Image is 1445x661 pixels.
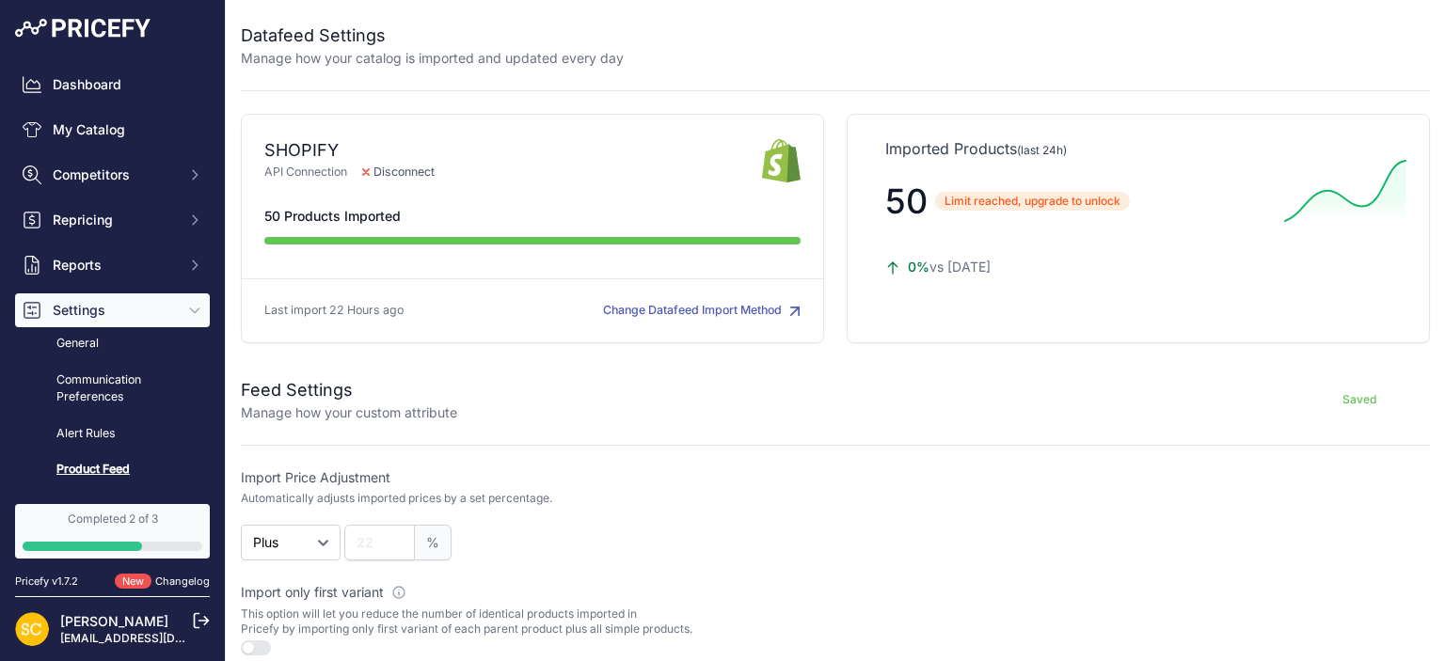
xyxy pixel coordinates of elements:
[415,525,452,560] span: %
[15,68,210,102] a: Dashboard
[885,181,928,222] span: 50
[60,631,257,645] a: [EMAIL_ADDRESS][DOMAIN_NAME]
[15,504,210,559] a: Completed 2 of 3
[241,468,830,487] label: Import Price Adjustment
[15,364,210,414] a: Communication Preferences
[344,525,415,560] input: 22
[935,192,1130,211] span: Limit reached, upgrade to unlock
[15,574,78,590] div: Pricefy v1.7.2
[15,158,210,192] button: Competitors
[264,207,401,226] span: 50 Products Imported
[53,211,176,229] span: Repricing
[885,258,1269,276] p: vs [DATE]
[15,113,210,147] a: My Catalog
[241,606,830,637] p: This option will let you reduce the number of identical products imported in Pricefy by importing...
[15,19,151,38] img: Pricefy Logo
[15,203,210,237] button: Repricing
[241,377,457,403] h2: Feed Settings
[15,453,210,486] a: Product Feed
[15,293,210,327] button: Settings
[15,327,210,360] a: General
[241,583,830,602] label: Import only first variant
[15,417,210,450] a: Alert Rules
[115,574,151,590] span: New
[264,164,762,181] p: API Connection
[155,574,210,588] a: Changelog
[241,403,457,422] p: Manage how your custom attribute
[53,256,176,275] span: Reports
[603,302,801,320] button: Change Datafeed Import Method
[53,165,176,184] span: Competitors
[53,301,176,320] span: Settings
[60,613,168,629] a: [PERSON_NAME]
[264,137,762,164] div: SHOPIFY
[23,511,202,527] div: Completed 2 of 3
[264,302,404,320] p: Last import 22 Hours ago
[241,49,624,68] p: Manage how your catalog is imported and updated every day
[15,248,210,282] button: Reports
[1289,385,1430,415] button: Saved
[1017,143,1067,157] span: (last 24h)
[241,491,552,506] p: Automatically adjusts imported prices by a set percentage.
[885,137,1391,160] p: Imported Products
[15,490,210,523] a: API Keys
[241,23,624,49] h2: Datafeed Settings
[908,259,929,275] span: 0%
[347,164,450,181] span: Disconnect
